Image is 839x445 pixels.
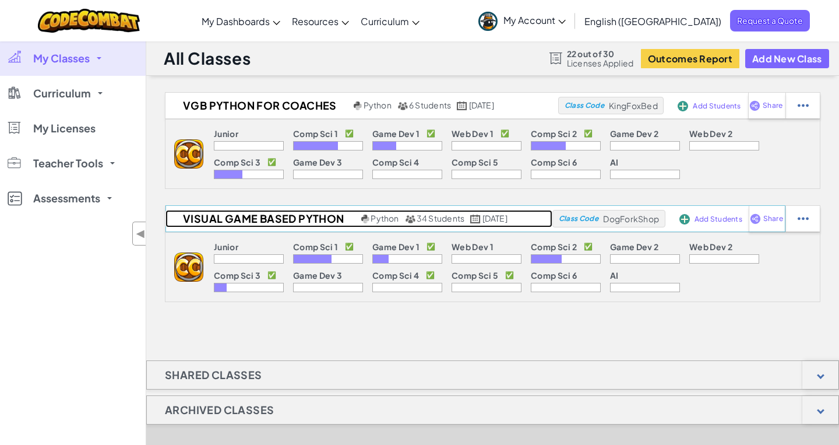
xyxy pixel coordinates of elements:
img: CodeCombat logo [38,9,140,33]
p: Game Dev 1 [372,129,419,138]
span: Python [364,100,392,110]
span: 6 Students [409,100,451,110]
p: Comp Sci 5 [452,157,498,167]
p: Comp Sci 3 [214,271,260,280]
p: Game Dev 3 [293,271,342,280]
p: AI [610,157,619,167]
span: Curriculum [361,15,409,27]
p: Comp Sci 1 [293,242,338,251]
span: My Classes [33,53,90,64]
span: English ([GEOGRAPHIC_DATA]) [584,15,721,27]
p: Junior [214,242,238,251]
p: AI [610,271,619,280]
p: ✅ [584,242,593,251]
span: Share [763,215,783,222]
p: ✅ [267,271,276,280]
p: ✅ [345,129,354,138]
span: Assessments [33,193,100,204]
a: Curriculum [355,5,425,37]
span: DogForkShop [603,213,659,224]
p: Game Dev 2 [610,129,658,138]
span: Teacher Tools [33,158,103,169]
h2: VGB Python for coaches [165,97,351,114]
span: My Licenses [33,123,96,134]
span: KingFoxBed [609,100,658,111]
h1: Archived Classes [147,395,292,425]
p: ✅ [426,271,435,280]
span: Share [763,102,782,109]
span: 34 Students [417,213,465,223]
img: calendar.svg [470,215,481,223]
span: Python [371,213,399,223]
img: calendar.svg [457,101,467,110]
p: Comp Sci 2 [531,129,577,138]
p: Comp Sci 6 [531,157,577,167]
span: Add Students [693,103,741,110]
p: ✅ [345,242,354,251]
p: ✅ [426,129,435,138]
img: python.png [361,215,370,223]
h2: Visual Game Based Python [165,210,358,227]
span: [DATE] [469,100,494,110]
p: Game Dev 2 [610,242,658,251]
p: Junior [214,129,238,138]
img: IconAddStudents.svg [679,214,690,225]
p: ✅ [505,271,514,280]
img: avatar [478,12,498,31]
p: Web Dev 1 [452,242,493,251]
span: 22 out of 30 [567,49,634,58]
span: Licenses Applied [567,58,634,68]
p: ✅ [584,129,593,138]
p: ✅ [426,242,435,251]
h1: All Classes [164,47,251,69]
img: MultipleUsers.png [405,215,415,223]
span: Curriculum [33,88,91,99]
span: ◀ [136,225,146,242]
img: IconStudentEllipsis.svg [798,213,809,224]
p: Web Dev 1 [452,129,493,138]
p: Comp Sci 6 [531,271,577,280]
p: ✅ [500,129,509,138]
p: Comp Sci 3 [214,157,260,167]
img: logo [174,253,203,282]
a: Visual Game Based Python Python 34 Students [DATE] [165,210,552,227]
img: MultipleUsers.png [397,101,408,110]
p: Comp Sci 2 [531,242,577,251]
img: IconShare_Purple.svg [749,100,760,111]
img: IconStudentEllipsis.svg [798,100,809,111]
span: Resources [292,15,339,27]
span: Class Code [565,102,604,109]
a: Resources [286,5,355,37]
p: Web Dev 2 [689,242,732,251]
span: My Account [503,14,566,26]
h1: Shared Classes [147,360,280,390]
span: Class Code [559,215,598,222]
p: ✅ [267,157,276,167]
img: python.png [354,101,362,110]
span: My Dashboards [202,15,270,27]
img: IconAddStudents.svg [678,101,688,111]
a: Request a Quote [730,10,810,31]
span: Add Students [695,216,742,223]
button: Outcomes Report [641,49,739,68]
a: English ([GEOGRAPHIC_DATA]) [579,5,727,37]
p: Comp Sci 4 [372,271,419,280]
p: Web Dev 2 [689,129,732,138]
button: Add New Class [745,49,829,68]
a: My Account [473,2,572,39]
img: logo [174,139,203,169]
p: Comp Sci 4 [372,157,419,167]
img: IconShare_Purple.svg [750,213,761,224]
a: My Dashboards [196,5,286,37]
a: VGB Python for coaches Python 6 Students [DATE] [165,97,558,114]
p: Game Dev 3 [293,157,342,167]
p: Game Dev 1 [372,242,419,251]
p: Comp Sci 5 [452,271,498,280]
span: [DATE] [482,213,507,223]
p: Comp Sci 1 [293,129,338,138]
